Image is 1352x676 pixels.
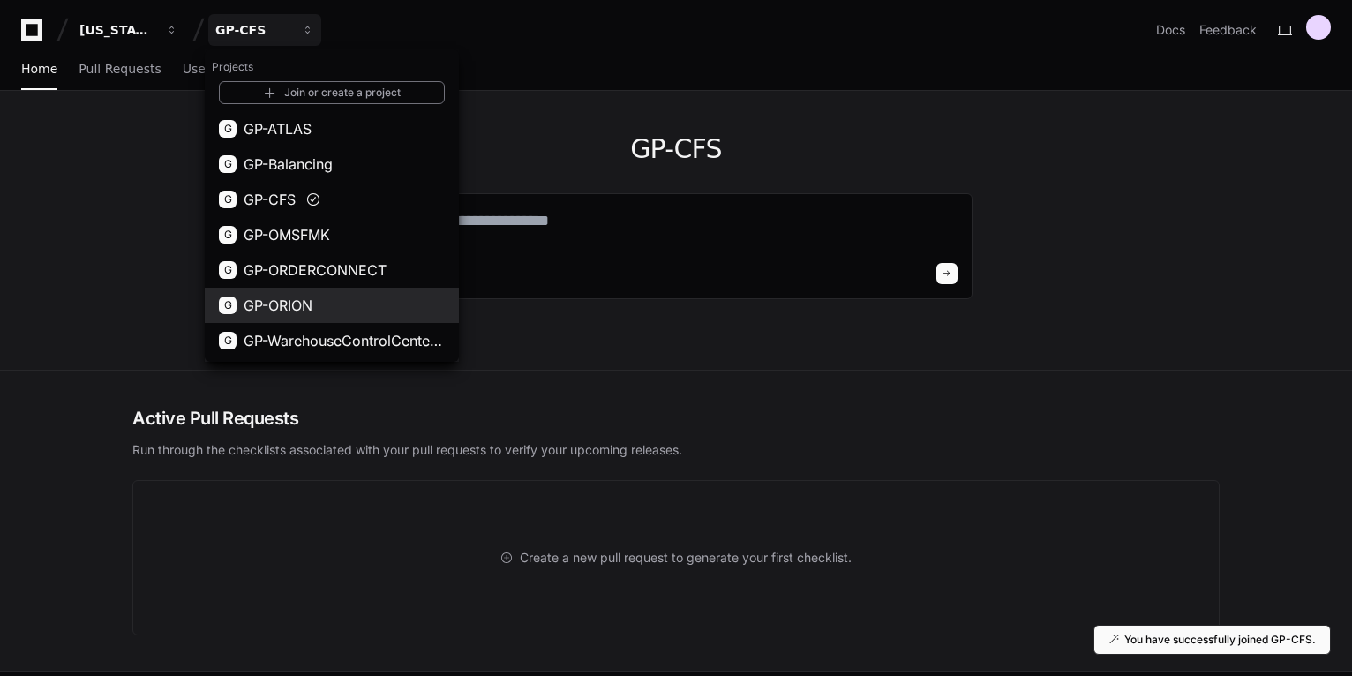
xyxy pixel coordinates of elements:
[21,49,57,90] a: Home
[219,81,445,104] a: Join or create a project
[215,21,291,39] div: GP-CFS
[1156,21,1185,39] a: Docs
[219,226,237,244] div: G
[132,441,1220,459] p: Run through the checklists associated with your pull requests to verify your upcoming releases.
[1124,633,1316,647] p: You have successfully joined GP-CFS.
[79,64,161,74] span: Pull Requests
[244,224,330,245] span: GP-OMSFMK
[205,53,459,81] h1: Projects
[183,64,217,74] span: Users
[244,189,296,210] span: GP-CFS
[183,49,217,90] a: Users
[520,549,852,567] span: Create a new pull request to generate your first checklist.
[379,133,973,165] h1: GP-CFS
[244,154,333,175] span: GP-Balancing
[219,297,237,314] div: G
[219,261,237,279] div: G
[72,14,185,46] button: [US_STATE] Pacific
[1199,21,1257,39] button: Feedback
[244,118,312,139] span: GP-ATLAS
[244,259,387,281] span: GP-ORDERCONNECT
[219,332,237,349] div: G
[219,155,237,173] div: G
[132,406,1220,431] h2: Active Pull Requests
[244,295,312,316] span: GP-ORION
[79,21,155,39] div: [US_STATE] Pacific
[219,120,237,138] div: G
[205,49,459,362] div: [US_STATE] Pacific
[219,191,237,208] div: G
[79,49,161,90] a: Pull Requests
[21,64,57,74] span: Home
[208,14,321,46] button: GP-CFS
[244,330,445,351] span: GP-WarehouseControlCenterWCC)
